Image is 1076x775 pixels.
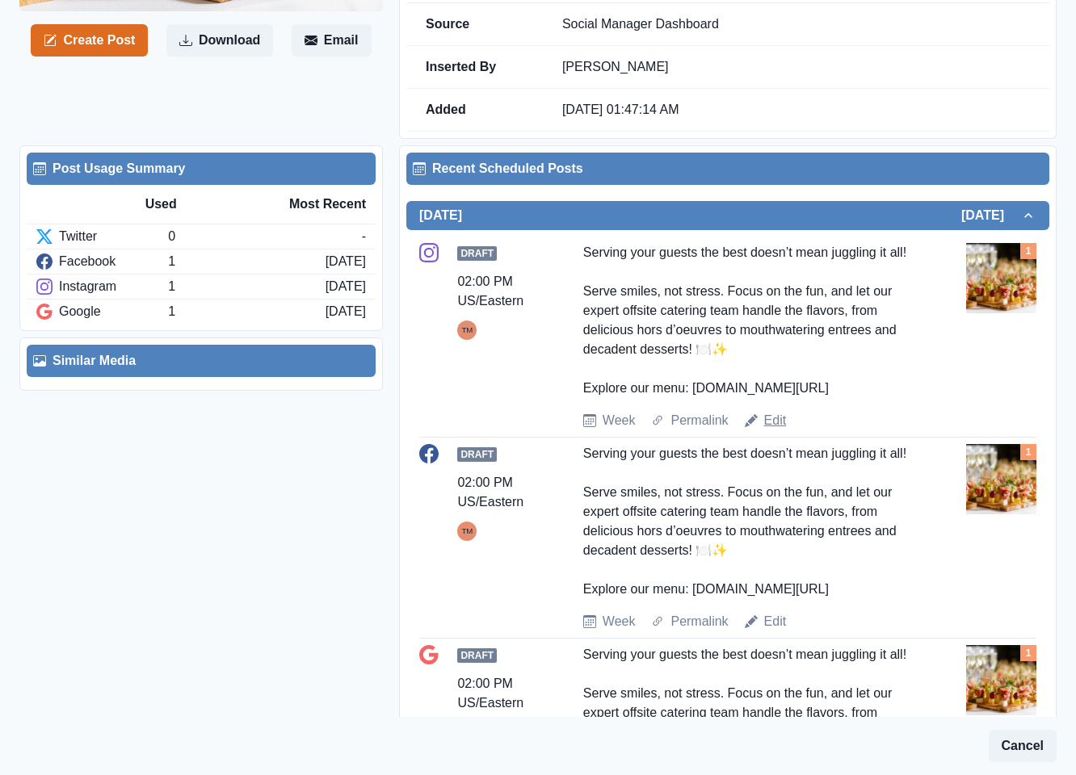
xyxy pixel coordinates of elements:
td: [DATE] 01:47:14 AM [543,89,1049,132]
button: Download [166,24,273,57]
div: Twitter [36,227,168,246]
button: Email [292,24,372,57]
div: [DATE] [326,277,366,296]
div: 02:00 PM US/Eastern [457,674,538,713]
span: Draft [457,447,497,462]
h2: [DATE] [419,207,462,223]
div: 1 [168,277,325,296]
div: Serving your guests the best doesn’t mean juggling it all! Serve smiles, not stress. Focus on the... [583,243,922,398]
div: [DATE] [326,252,366,271]
div: 0 [168,227,361,246]
a: Edit [764,411,787,430]
div: Total Media Attached [1020,444,1036,460]
div: Instagram [36,277,168,296]
div: 1 [168,252,325,271]
div: Total Media Attached [1020,645,1036,661]
a: [PERSON_NAME] [562,60,669,73]
div: Serving your guests the best doesn’t mean juggling it all! Serve smiles, not stress. Focus on the... [583,645,922,761]
div: Total Media Attached [1020,243,1036,259]
div: Tony Manalo [461,522,473,541]
a: Week [603,411,636,430]
img: qavl70ywievdrh5yiht3 [966,243,1036,313]
div: Google [36,302,168,321]
div: 1 [168,302,325,321]
button: Cancel [989,730,1057,762]
div: Most Recent [255,195,366,214]
div: [DATE] [326,302,366,321]
span: Draft [457,648,497,663]
img: qavl70ywievdrh5yiht3 [966,444,1036,514]
div: Similar Media [33,351,369,371]
div: Facebook [36,252,168,271]
div: - [362,227,366,246]
div: Tony Manalo [461,320,473,340]
button: Create Post [31,24,148,57]
div: Post Usage Summary [33,159,369,178]
h2: [DATE] [961,207,1020,223]
td: Added [406,89,543,132]
a: Permalink [670,612,728,631]
img: qavl70ywievdrh5yiht3 [966,645,1036,715]
a: Permalink [670,411,728,430]
div: 02:00 PM US/Eastern [457,473,538,512]
td: Source [406,3,543,46]
span: Draft [457,246,497,261]
div: 02:00 PM US/Eastern [457,272,538,311]
td: Inserted By [406,46,543,89]
div: Used [145,195,256,214]
button: [DATE][DATE] [406,201,1049,230]
a: Week [603,612,636,631]
a: Edit [764,612,787,631]
div: Recent Scheduled Posts [413,159,1043,178]
div: Serving your guests the best doesn’t mean juggling it all! Serve smiles, not stress. Focus on the... [583,444,922,599]
p: Social Manager Dashboard [562,16,1030,32]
